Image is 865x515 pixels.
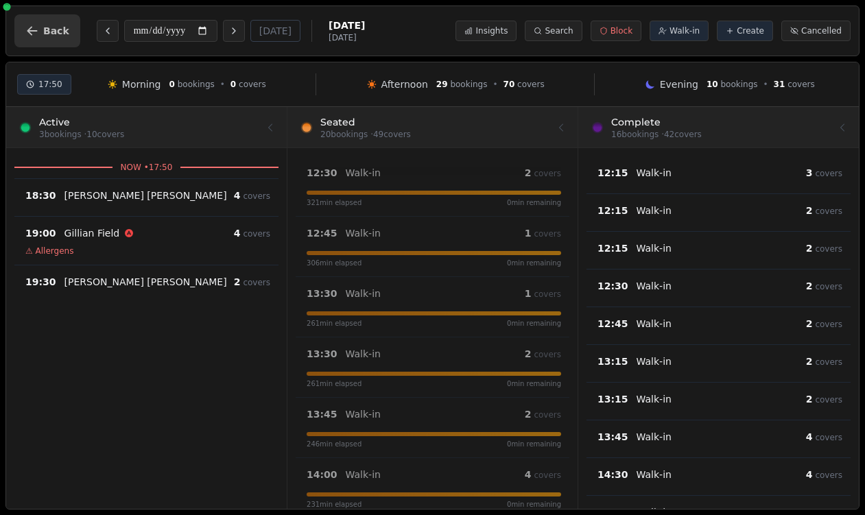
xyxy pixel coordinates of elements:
[774,80,785,89] span: 31
[534,410,561,420] span: covers
[597,468,628,481] span: 14:30
[25,189,56,202] span: 18:30
[346,166,381,180] p: Walk-in
[329,32,365,43] span: [DATE]
[307,499,362,510] span: 231 min elapsed
[307,439,362,449] span: 246 min elapsed
[243,229,270,239] span: covers
[597,204,628,217] span: 12:15
[64,189,227,202] p: [PERSON_NAME] [PERSON_NAME]
[650,21,709,41] button: Walk-in
[670,25,700,36] span: Walk-in
[717,21,773,41] button: Create
[597,430,628,444] span: 13:45
[637,204,672,217] p: Walk-in
[806,431,813,442] span: 4
[507,439,561,449] span: 0 min remaining
[801,25,842,36] span: Cancelled
[436,80,448,89] span: 29
[591,21,641,41] button: Block
[346,468,381,481] p: Walk-in
[307,287,337,300] span: 13:30
[597,355,628,368] span: 13:15
[307,258,362,268] span: 306 min elapsed
[637,468,672,481] p: Walk-in
[525,348,532,359] span: 2
[720,80,757,89] span: bookings
[525,409,532,420] span: 2
[660,77,698,91] span: Evening
[381,77,428,91] span: Afternoon
[307,166,337,180] span: 12:30
[307,407,337,421] span: 13:45
[815,206,842,216] span: covers
[220,79,225,90] span: •
[806,318,813,329] span: 2
[122,77,161,91] span: Morning
[43,26,69,36] span: Back
[806,356,813,367] span: 2
[597,392,628,406] span: 13:15
[637,279,672,293] p: Walk-in
[507,499,561,510] span: 0 min remaining
[234,276,241,287] span: 2
[346,226,381,240] p: Walk-in
[234,190,241,201] span: 4
[307,226,337,240] span: 12:45
[611,25,632,36] span: Block
[329,19,365,32] span: [DATE]
[597,166,628,180] span: 12:15
[806,469,813,480] span: 4
[243,278,270,287] span: covers
[815,433,842,442] span: covers
[815,470,842,480] span: covers
[815,169,842,178] span: covers
[815,357,842,367] span: covers
[545,25,573,36] span: Search
[112,162,181,173] span: NOW • 17:50
[525,469,532,480] span: 4
[25,226,56,240] span: 19:00
[239,80,266,89] span: covers
[806,394,813,405] span: 2
[597,279,628,293] span: 12:30
[25,275,56,289] span: 19:30
[525,228,532,239] span: 1
[806,243,813,254] span: 2
[307,379,362,389] span: 261 min elapsed
[346,347,381,361] p: Walk-in
[806,167,813,178] span: 3
[534,350,561,359] span: covers
[637,392,672,406] p: Walk-in
[637,355,672,368] p: Walk-in
[169,80,175,89] span: 0
[230,80,236,89] span: 0
[815,320,842,329] span: covers
[517,80,545,89] span: covers
[178,80,215,89] span: bookings
[503,80,515,89] span: 70
[64,275,227,289] p: [PERSON_NAME] [PERSON_NAME]
[507,318,561,328] span: 0 min remaining
[223,20,245,42] button: Next day
[250,20,300,42] button: [DATE]
[64,226,120,240] p: Gillian Field
[815,244,842,254] span: covers
[234,228,241,239] span: 4
[534,289,561,299] span: covers
[507,379,561,389] span: 0 min remaining
[243,191,270,201] span: covers
[534,169,561,178] span: covers
[525,167,532,178] span: 2
[307,197,362,208] span: 321 min elapsed
[455,21,517,41] button: Insights
[307,347,337,361] span: 13:30
[125,229,133,237] svg: Allergens: Milk
[763,79,768,90] span: •
[25,245,73,256] span: ⚠ Allergens
[781,21,851,41] button: Cancelled
[707,80,718,89] span: 10
[507,197,561,208] span: 0 min remaining
[450,80,487,89] span: bookings
[787,80,815,89] span: covers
